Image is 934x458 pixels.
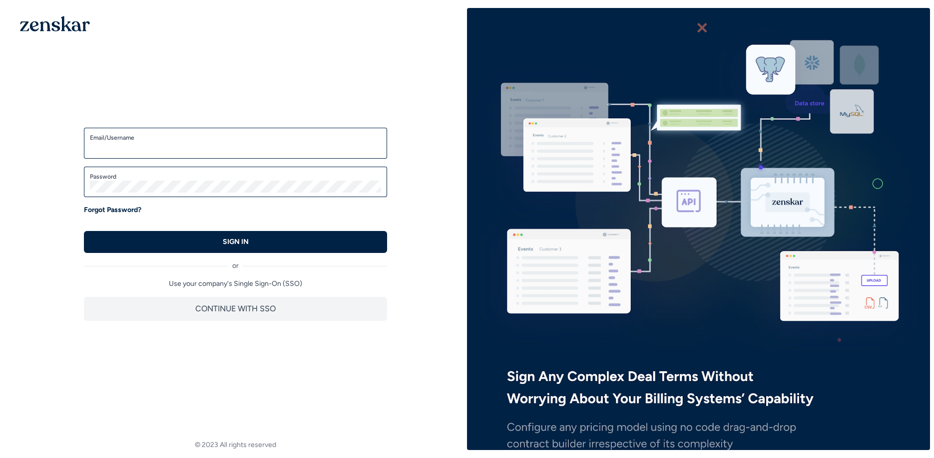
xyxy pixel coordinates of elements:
[223,237,249,247] p: SIGN IN
[84,297,387,321] button: CONTINUE WITH SSO
[90,173,381,181] label: Password
[84,205,141,215] a: Forgot Password?
[84,279,387,289] p: Use your company's Single Sign-On (SSO)
[84,253,387,271] div: or
[20,16,90,31] img: 1OGAJ2xQqyY4LXKgY66KYq0eOWRCkrZdAb3gUhuVAqdWPZE9SRJmCz+oDMSn4zDLXe31Ii730ItAGKgCKgCCgCikA4Av8PJUP...
[90,134,381,142] label: Email/Username
[84,231,387,253] button: SIGN IN
[4,440,467,450] footer: © 2023 All rights reserved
